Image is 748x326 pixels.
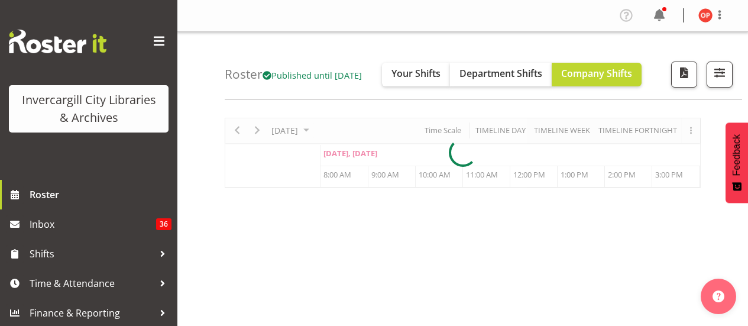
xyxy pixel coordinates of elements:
[459,67,542,80] span: Department Shifts
[263,69,362,81] span: Published until [DATE]
[731,134,742,176] span: Feedback
[561,67,632,80] span: Company Shifts
[30,245,154,263] span: Shifts
[671,62,697,88] button: Download a PDF of the roster for the current day
[382,63,450,86] button: Your Shifts
[552,63,642,86] button: Company Shifts
[726,122,748,203] button: Feedback - Show survey
[30,275,154,292] span: Time & Attendance
[391,67,441,80] span: Your Shifts
[9,30,106,53] img: Rosterit website logo
[698,8,713,22] img: oshadha-perera11685.jpg
[713,291,724,302] img: help-xxl-2.png
[450,63,552,86] button: Department Shifts
[21,91,157,127] div: Invercargill City Libraries & Archives
[30,215,156,233] span: Inbox
[707,62,733,88] button: Filter Shifts
[30,186,171,204] span: Roster
[156,218,171,230] span: 36
[30,304,154,322] span: Finance & Reporting
[225,67,362,81] h4: Roster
